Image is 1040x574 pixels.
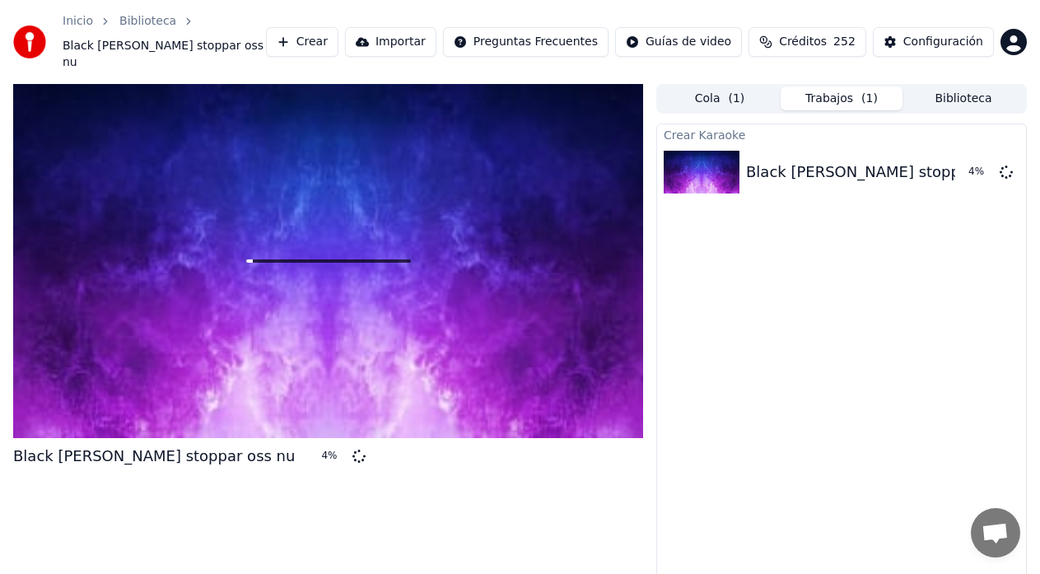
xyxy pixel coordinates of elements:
[321,450,346,463] div: 4 %
[728,91,744,107] span: ( 1 )
[833,34,856,50] span: 252
[968,166,993,179] div: 4 %
[971,508,1020,558] div: Öppna chatt
[902,86,1024,110] button: Biblioteca
[657,124,1026,144] div: Crear Karaoke
[749,27,866,57] button: Créditos252
[119,13,176,30] a: Biblioteca
[781,86,902,110] button: Trabajos
[266,27,338,57] button: Crear
[345,27,436,57] button: Importar
[779,34,827,50] span: Créditos
[63,13,93,30] a: Inicio
[903,34,983,50] div: Configuración
[659,86,781,110] button: Cola
[615,27,742,57] button: Guías de video
[63,13,266,71] nav: breadcrumb
[861,91,878,107] span: ( 1 )
[443,27,609,57] button: Preguntas Frecuentes
[13,445,295,468] div: Black [PERSON_NAME] stoppar oss nu
[746,161,1028,184] div: Black [PERSON_NAME] stoppar oss nu
[13,26,46,58] img: youka
[873,27,994,57] button: Configuración
[63,38,266,71] span: Black [PERSON_NAME] stoppar oss nu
